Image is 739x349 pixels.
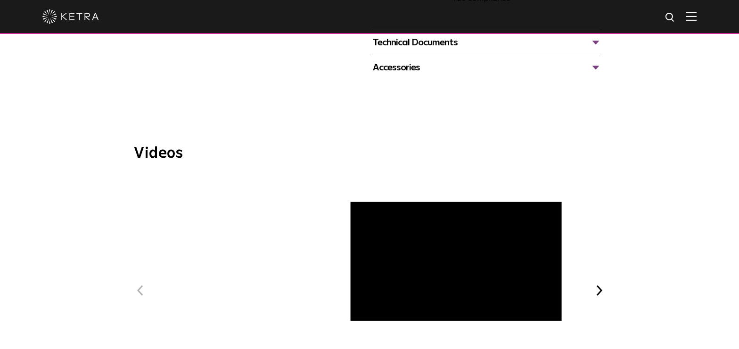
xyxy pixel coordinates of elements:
[42,9,99,24] img: ketra-logo-2019-white
[665,12,676,24] img: search icon
[134,284,146,297] button: Previous
[593,284,605,297] button: Next
[373,35,602,50] div: Technical Documents
[134,146,605,161] h3: Videos
[373,60,602,75] div: Accessories
[686,12,697,21] img: Hamburger%20Nav.svg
